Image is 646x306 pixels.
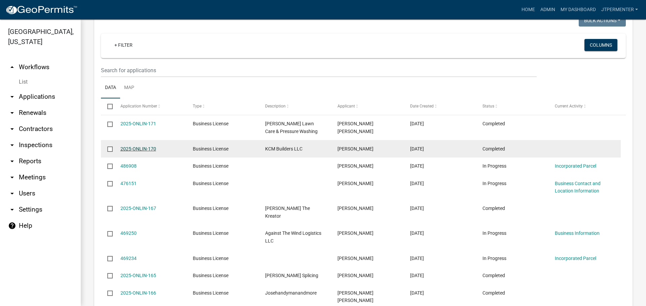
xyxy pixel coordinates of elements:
[265,290,317,296] span: Josehandymanandmore
[482,230,506,236] span: In Progress
[120,163,137,169] a: 486908
[193,121,228,126] span: Business License
[584,39,617,51] button: Columns
[579,14,626,27] button: Bulk Actions
[8,141,16,149] i: arrow_drop_down
[410,163,424,169] span: 10/02/2025
[337,206,373,211] span: Keith Lamar Reynolds
[482,146,505,151] span: Completed
[186,98,259,115] datatable-header-cell: Type
[410,181,424,186] span: 09/09/2025
[120,104,157,108] span: Application Number
[410,256,424,261] span: 08/26/2025
[265,273,318,278] span: Michael Norris Splicing
[120,230,137,236] a: 469250
[120,77,138,99] a: Map
[8,189,16,198] i: arrow_drop_down
[193,256,228,261] span: Business License
[193,290,228,296] span: Business License
[555,230,600,236] a: Business Information
[120,146,156,151] a: 2025-ONLIN-170
[265,104,286,108] span: Description
[265,230,321,244] span: Against The Wind Logistics LLC
[8,222,16,230] i: help
[410,290,424,296] span: 08/17/2025
[538,3,558,16] a: Admin
[193,230,228,236] span: Business License
[8,93,16,101] i: arrow_drop_down
[410,146,424,151] span: 10/02/2025
[265,121,318,134] span: Scott's Lawn Care & Pressure Washing
[193,146,228,151] span: Business License
[482,163,506,169] span: In Progress
[558,3,599,16] a: My Dashboard
[8,173,16,181] i: arrow_drop_down
[403,98,476,115] datatable-header-cell: Date Created
[482,256,506,261] span: In Progress
[120,121,156,126] a: 2025-ONLIN-171
[410,273,424,278] span: 08/19/2025
[555,181,601,194] a: Business Contact and Location Information
[555,104,583,108] span: Current Activity
[120,290,156,296] a: 2025-ONLIN-166
[109,39,138,51] a: + Filter
[519,3,538,16] a: Home
[337,256,373,261] span: Lisa Bulmer
[337,230,373,236] span: Lisa Bulmer
[101,63,537,77] input: Search for applications
[337,290,373,303] span: jose rivera sanabria
[8,206,16,214] i: arrow_drop_down
[193,273,228,278] span: Business License
[265,146,302,151] span: KCM Builders LLC
[482,104,494,108] span: Status
[331,98,403,115] datatable-header-cell: Applicant
[337,163,373,169] span: Collier Byron
[410,206,424,211] span: 08/28/2025
[114,98,186,115] datatable-header-cell: Application Number
[599,3,641,16] a: jtpermenter
[410,104,434,108] span: Date Created
[337,146,373,151] span: Kyle Mcclain
[8,125,16,133] i: arrow_drop_down
[410,121,424,126] span: 10/02/2025
[482,273,505,278] span: Completed
[482,181,506,186] span: In Progress
[193,181,228,186] span: Business License
[120,256,137,261] a: 469234
[337,273,373,278] span: Christy Norris
[337,121,373,134] span: Joseph Scott Elrod
[482,206,505,211] span: Completed
[101,98,114,115] datatable-header-cell: Select
[193,163,228,169] span: Business License
[337,104,355,108] span: Applicant
[482,121,505,126] span: Completed
[101,77,120,99] a: Data
[548,98,621,115] datatable-header-cell: Current Activity
[193,104,202,108] span: Type
[555,256,596,261] a: Incorporated Parcel
[259,98,331,115] datatable-header-cell: Description
[476,98,548,115] datatable-header-cell: Status
[120,206,156,211] a: 2025-ONLIN-167
[120,181,137,186] a: 476151
[555,163,596,169] a: Incorporated Parcel
[8,109,16,117] i: arrow_drop_down
[265,206,310,219] span: Keith The Kreator
[8,63,16,71] i: arrow_drop_up
[337,181,373,186] span: Sherri Croft
[482,290,505,296] span: Completed
[410,230,424,236] span: 08/26/2025
[193,206,228,211] span: Business License
[8,157,16,165] i: arrow_drop_down
[120,273,156,278] a: 2025-ONLIN-165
